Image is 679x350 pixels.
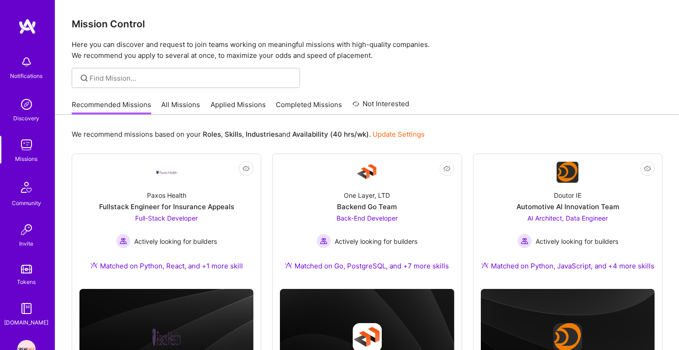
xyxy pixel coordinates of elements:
[481,262,489,269] img: Ateam Purple Icon
[17,136,36,154] img: teamwork
[116,234,131,248] img: Actively looking for builders
[79,73,89,83] i: icon SearchGrey
[225,130,242,139] b: Skills
[527,214,608,222] span: AI Architect, Data Engineer
[156,170,178,175] img: Company Logo
[90,261,243,271] div: Matched on Python, React, and +1 more skill
[373,130,425,139] a: Update Settings
[99,202,234,211] div: Fullstack Engineer for Insurance Appeals
[17,95,36,113] img: discovery
[18,18,37,35] img: logo
[17,299,36,318] img: guide book
[90,262,98,269] img: Ateam Purple Icon
[72,39,663,61] p: Here you can discover and request to join teams working on meaningful missions with high-quality ...
[5,318,49,327] div: [DOMAIN_NAME]
[20,239,34,248] div: Invite
[242,165,250,172] i: icon EyeClosed
[344,190,390,200] div: One Layer, LTD
[337,202,397,211] div: Backend Go Team
[481,161,655,282] a: Company LogoDoutor IEAutomotive AI Innovation TeamAI Architect, Data Engineer Actively looking fo...
[203,130,221,139] b: Roles
[17,221,36,239] img: Invite
[79,161,253,282] a: Company LogoPaxos HealthFullstack Engineer for Insurance AppealsFull-Stack Developer Actively loo...
[644,165,651,172] i: icon EyeClosed
[135,214,198,222] span: Full-Stack Developer
[554,190,581,200] div: Doutor IE
[12,198,41,208] div: Community
[147,190,186,200] div: Paxos Health
[17,53,36,71] img: bell
[285,261,449,271] div: Matched on Go, PostgreSQL, and +7 more skills
[17,277,36,287] div: Tokens
[335,237,417,246] span: Actively looking for builders
[292,130,369,139] b: Availability (40 hrs/wk)
[16,154,38,164] div: Missions
[557,162,579,183] img: Company Logo
[316,234,331,248] img: Actively looking for builders
[72,100,151,115] a: Recommended Missions
[517,234,532,248] img: Actively looking for builders
[162,100,200,115] a: All Missions
[134,237,217,246] span: Actively looking for builders
[211,100,266,115] a: Applied Missions
[516,202,619,211] div: Automotive AI Innovation Team
[285,262,292,269] img: Ateam Purple Icon
[90,73,293,83] input: Find Mission...
[246,130,279,139] b: Industries
[16,176,37,198] img: Community
[14,113,40,123] div: Discovery
[276,100,342,115] a: Completed Missions
[481,261,654,271] div: Matched on Python, JavaScript, and +4 more skills
[72,18,663,30] h3: Mission Control
[337,214,398,222] span: Back-End Developer
[443,165,451,172] i: icon EyeClosed
[72,129,425,139] p: We recommend missions based on your , , and .
[356,161,378,183] img: Company Logo
[280,161,454,282] a: Company LogoOne Layer, LTDBackend Go TeamBack-End Developer Actively looking for buildersActively...
[11,71,43,81] div: Notifications
[21,265,32,273] img: tokens
[353,98,410,115] a: Not Interested
[536,237,618,246] span: Actively looking for builders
